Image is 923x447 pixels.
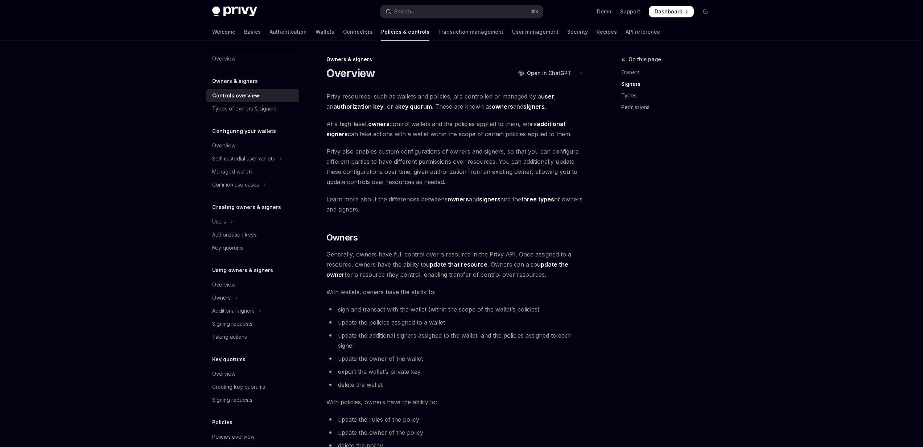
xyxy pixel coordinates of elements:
[206,393,299,406] a: Signing requests
[212,127,276,135] h5: Configuring your wallets
[326,67,375,80] h1: Overview
[326,146,588,187] span: Privy also enables custom configurations of owners and signers, so that you can configure differe...
[212,217,226,226] div: Users
[381,23,429,41] a: Policies & controls
[212,319,252,328] div: Signing requests
[206,241,299,254] a: Key quorums
[326,249,588,280] span: Generally, owners have full control over a resource in the Privy API. Once assigned to a resource...
[655,8,683,15] span: Dashboard
[206,228,299,241] a: Authorization keys
[212,243,243,252] div: Key quorums
[212,280,235,289] div: Overview
[212,154,275,163] div: Self-custodial user wallets
[206,152,299,165] button: Toggle Self-custodial user wallets section
[438,23,503,41] a: Transaction management
[206,278,299,291] a: Overview
[700,6,711,17] button: Toggle dark mode
[212,180,259,189] div: Common use cases
[206,317,299,330] a: Signing requests
[398,103,432,110] a: key quorum
[206,165,299,178] a: Managed wallets
[206,430,299,443] a: Policies overview
[212,23,235,41] a: Welcome
[326,56,588,63] div: Owners & signers
[338,355,423,362] span: update the owner of the wallet
[626,23,660,41] a: API reference
[597,8,611,15] a: Demo
[380,5,543,18] button: Open search
[206,304,299,317] button: Toggle Additional signers section
[212,167,253,176] div: Managed wallets
[212,230,256,239] div: Authorization keys
[206,102,299,115] a: Types of owners & signers
[597,23,617,41] a: Recipes
[448,196,469,203] a: owners
[206,367,299,380] a: Overview
[244,23,261,41] a: Basics
[206,139,299,152] a: Overview
[523,103,545,110] strong: signers
[620,8,640,15] a: Support
[368,120,390,128] strong: owners
[212,306,255,315] div: Additional signers
[326,397,588,407] span: With policies, owners have the ability to:
[212,293,231,302] div: Owners
[326,91,588,112] span: Privy resources, such as wallets and policies, are controlled or managed by a , an , or a . These...
[206,178,299,191] button: Toggle Common use cases section
[326,232,358,243] span: Owners
[212,203,281,212] h5: Creating owners & signers
[212,333,247,341] div: Taking actions
[621,78,717,90] a: Signers
[212,355,246,364] h5: Key quorums
[206,215,299,228] button: Toggle Users section
[479,196,500,203] strong: signers
[212,418,232,427] h5: Policies
[212,369,235,378] div: Overview
[212,104,277,113] div: Types of owners & signers
[212,141,235,150] div: Overview
[492,103,513,110] strong: owners
[426,261,487,268] strong: update that resource
[326,287,588,297] span: With wallets, owners have the ability to:
[338,332,572,349] span: update the additional signers assigned to the wallet, and the policies assigned to each signer
[206,52,299,65] a: Overview
[212,54,235,63] div: Overview
[338,368,421,375] span: export the wallet’s private key
[326,414,588,425] li: update the rules of the policy
[621,67,717,78] a: Owners
[333,103,383,110] strong: authorization key
[398,103,432,110] strong: key quorum
[621,90,717,101] a: Types
[206,291,299,304] button: Toggle Owners section
[212,396,252,404] div: Signing requests
[326,119,588,139] span: At a high-level, control wallets and the policies applied to them, while can take actions with a ...
[338,319,445,326] span: update the policies assigned to a wallet
[629,55,661,64] span: On this page
[212,77,258,85] h5: Owners & signers
[541,93,554,100] a: user
[567,23,588,41] a: Security
[212,7,257,17] img: dark logo
[212,383,265,391] div: Creating key quorums
[333,103,383,110] a: authorization key
[531,9,539,14] span: ⌘ K
[212,91,259,100] div: Controls overview
[621,101,717,113] a: Permissions
[326,194,588,214] span: Learn more about the differences betweens and and the of owners and signers.
[212,433,255,441] div: Policies overview
[343,23,372,41] a: Connectors
[521,196,554,203] a: three types
[316,23,334,41] a: Wallets
[514,67,576,79] button: Open in ChatGPT
[512,23,559,41] a: User management
[338,381,383,388] span: delete the wallet
[394,7,415,16] div: Search...
[206,380,299,393] a: Creating key quorums
[206,330,299,343] a: Taking actions
[527,70,571,77] span: Open in ChatGPT
[269,23,307,41] a: Authentication
[338,306,540,313] span: sign and transact with the wallet (within the scope of the wallet’s policies)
